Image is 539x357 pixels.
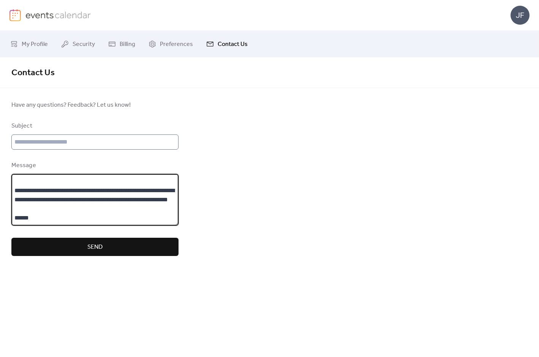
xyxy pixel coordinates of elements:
[5,34,54,54] a: My Profile
[160,40,193,49] span: Preferences
[143,34,199,54] a: Preferences
[201,34,253,54] a: Contact Us
[11,65,55,81] span: Contact Us
[11,238,179,256] button: Send
[11,161,177,170] div: Message
[218,40,248,49] span: Contact Us
[25,9,91,21] img: logo-type
[511,6,530,25] div: JF
[11,101,179,110] span: Have any questions? Feedback? Let us know!
[120,40,135,49] span: Billing
[73,40,95,49] span: Security
[103,34,141,54] a: Billing
[55,34,101,54] a: Security
[11,122,177,131] div: Subject
[87,243,103,252] span: Send
[22,40,48,49] span: My Profile
[9,9,21,21] img: logo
